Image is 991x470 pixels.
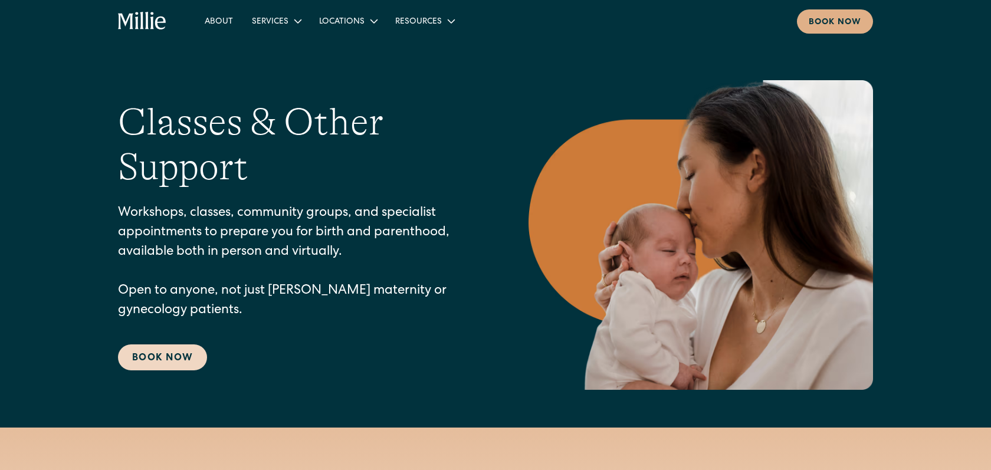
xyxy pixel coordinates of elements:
[386,11,463,31] div: Resources
[809,17,861,29] div: Book now
[242,11,310,31] div: Services
[310,11,386,31] div: Locations
[395,16,442,28] div: Resources
[797,9,873,34] a: Book now
[195,11,242,31] a: About
[118,12,167,31] a: home
[118,344,207,370] a: Book Now
[118,204,481,321] p: Workshops, classes, community groups, and specialist appointments to prepare you for birth and pa...
[529,80,873,390] img: Mother kissing her newborn on the forehead, capturing a peaceful moment of love and connection in...
[118,100,481,190] h1: Classes & Other Support
[319,16,365,28] div: Locations
[252,16,288,28] div: Services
